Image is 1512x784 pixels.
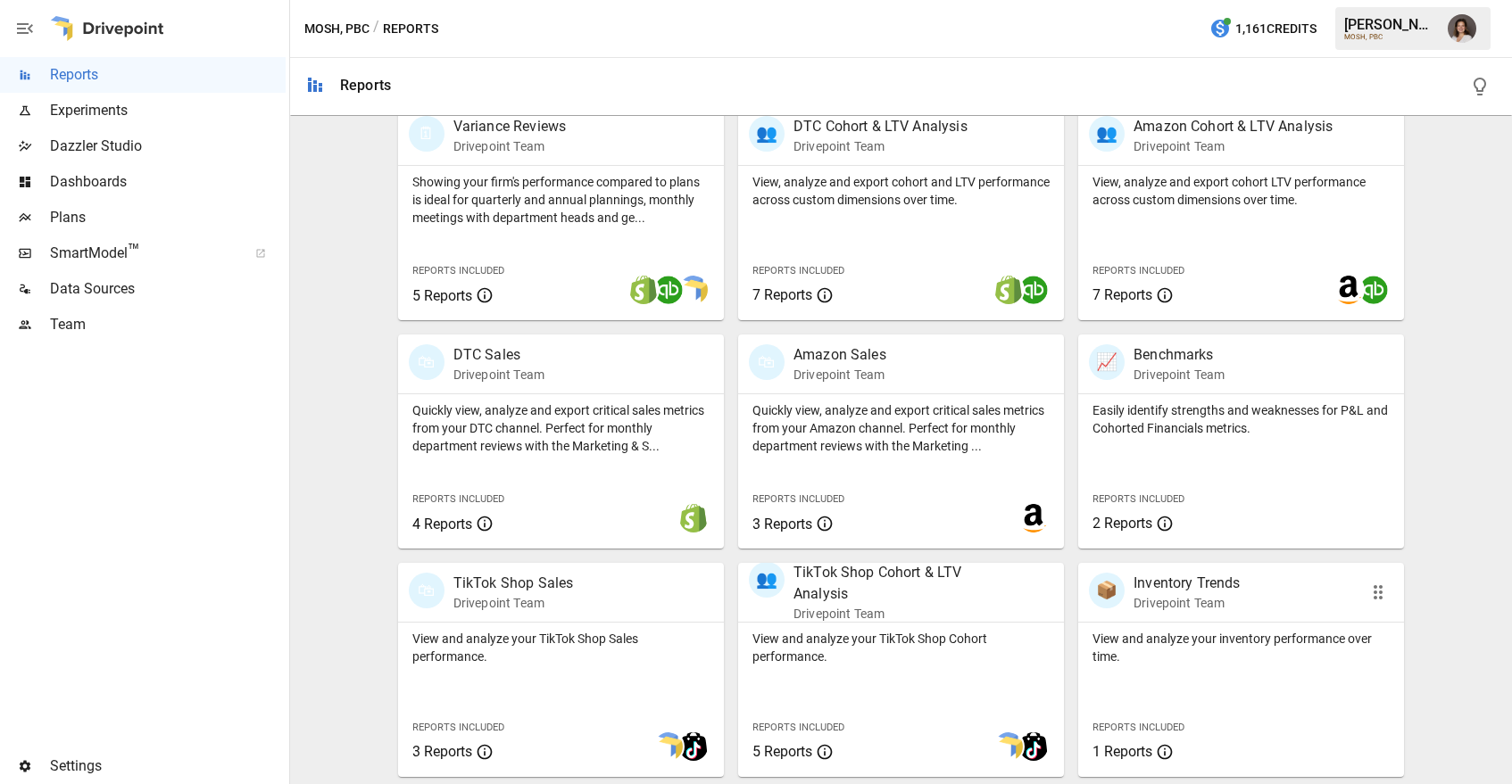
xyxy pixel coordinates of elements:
[1019,732,1048,761] img: tiktok
[412,722,504,733] span: Reports Included
[749,562,785,598] div: 👥
[412,173,710,227] p: Showing your firm's performance compared to plans is ideal for quarterly and annual plannings, mo...
[752,173,1050,209] p: View, analyze and export cohort and LTV performance across custom dimensions over time.
[50,136,286,157] span: Dazzler Studio
[50,243,236,264] span: SmartModel
[752,286,812,303] span: 7 Reports
[412,493,504,505] span: Reports Included
[412,630,710,665] p: View and analyze your TikTok Shop Sales performance.
[50,207,286,228] span: Plans
[1359,276,1388,304] img: quickbooks
[1092,515,1152,532] span: 2 Reports
[1019,276,1048,304] img: quickbooks
[409,344,444,380] div: 🛍
[1019,504,1048,532] img: amazon
[1134,344,1225,366] p: Benchmarks
[412,401,710,455] p: Quickly view, analyze and export critical sales metrics from your DTC channel. Perfect for monthl...
[1089,573,1125,608] div: 📦
[654,276,683,304] img: quickbooks
[453,116,566,137] p: Variance Reviews
[1092,493,1184,505] span: Reports Included
[50,100,286,121] span: Experiments
[409,573,444,608] div: 🛍
[679,732,708,761] img: tiktok
[50,278,286,300] span: Data Sources
[1092,743,1152,760] span: 1 Reports
[304,18,370,40] button: MOSH, PBC
[50,314,286,335] span: Team
[1344,16,1437,33] div: [PERSON_NAME]
[994,732,1023,761] img: smart model
[752,630,1050,665] p: View and analyze your TikTok Shop Cohort performance.
[793,116,968,137] p: DTC Cohort & LTV Analysis
[1134,116,1333,137] p: Amazon Cohort & LTV Analysis
[373,18,379,40] div: /
[793,366,886,384] p: Drivepoint Team
[752,722,844,733] span: Reports Included
[679,504,708,532] img: shopify
[1089,116,1125,152] div: 👥
[1092,630,1390,665] p: View and analyze your inventory performance over time.
[629,276,658,304] img: shopify
[1235,18,1317,40] span: 1,161 Credits
[1448,14,1476,43] img: Franziska Ibscher
[752,516,812,532] span: 3 Reports
[453,344,544,366] p: DTC Sales
[752,743,812,760] span: 5 Reports
[453,366,544,384] p: Drivepoint Team
[412,743,472,760] span: 3 Reports
[994,276,1023,304] img: shopify
[340,77,391,94] div: Reports
[752,401,1050,455] p: Quickly view, analyze and export critical sales metrics from your Amazon channel. Perfect for mon...
[1092,173,1390,209] p: View, analyze and export cohort LTV performance across custom dimensions over time.
[793,605,1002,623] p: Drivepoint Team
[1134,594,1240,612] p: Drivepoint Team
[752,493,844,505] span: Reports Included
[50,64,286,86] span: Reports
[412,287,472,304] span: 5 Reports
[50,171,286,193] span: Dashboards
[1089,344,1125,380] div: 📈
[1092,401,1390,437] p: Easily identify strengths and weaknesses for P&L and Cohorted Financials metrics.
[793,562,1002,605] p: TikTok Shop Cohort & LTV Analysis
[453,573,574,594] p: TikTok Shop Sales
[1344,33,1437,41] div: MOSH, PBC
[1202,12,1324,45] button: 1,161Credits
[1092,286,1152,303] span: 7 Reports
[1092,265,1184,276] span: Reports Included
[1134,366,1225,384] p: Drivepoint Team
[412,516,472,532] span: 4 Reports
[453,137,566,155] p: Drivepoint Team
[1134,137,1333,155] p: Drivepoint Team
[50,755,286,777] span: Settings
[1334,276,1363,304] img: amazon
[752,265,844,276] span: Reports Included
[1437,4,1487,54] button: Franziska Ibscher
[654,732,683,761] img: smart model
[1092,722,1184,733] span: Reports Included
[409,116,444,152] div: 🗓
[749,116,785,152] div: 👥
[453,594,574,612] p: Drivepoint Team
[412,265,504,276] span: Reports Included
[793,137,968,155] p: Drivepoint Team
[793,344,886,366] p: Amazon Sales
[679,276,708,304] img: smart model
[1134,573,1240,594] p: Inventory Trends
[128,240,140,262] span: ™
[749,344,785,380] div: 🛍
